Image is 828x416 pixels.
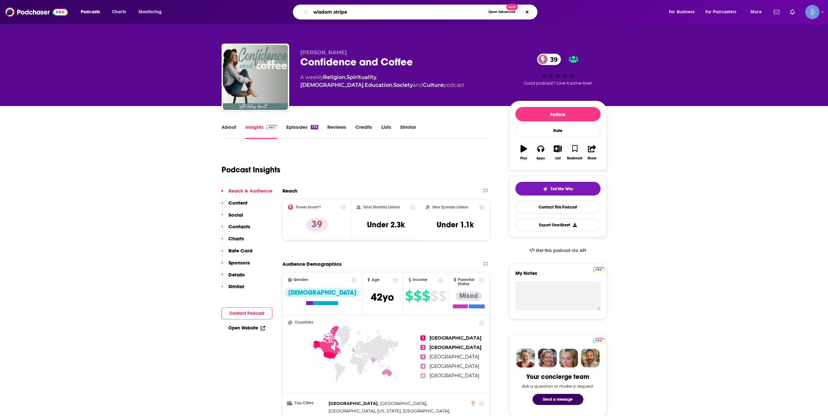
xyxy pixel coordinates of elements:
p: Contacts [228,223,250,230]
h2: Audience Demographics [282,261,342,267]
p: Similar [228,283,244,289]
a: Credits [355,124,372,139]
span: [US_STATE], [GEOGRAPHIC_DATA] [377,408,449,413]
button: open menu [664,7,703,17]
button: Content [221,200,248,212]
span: Charts [112,7,126,17]
span: $ [422,291,430,301]
span: Age [372,278,380,282]
button: Social [221,212,243,224]
p: Reach & Audience [228,188,272,194]
h2: New Episode Listens [432,205,468,209]
span: Gender [293,278,308,282]
h3: Under 2.3k [367,220,405,230]
div: 175 [311,125,318,129]
span: $ [430,291,438,301]
a: Show notifications dropdown [771,7,782,18]
div: Share [588,156,596,160]
button: Show profile menu [805,5,820,19]
h2: Total Monthly Listens [363,205,400,209]
div: Search podcasts, credits, & more... [299,5,544,20]
button: open menu [701,7,746,17]
button: open menu [76,7,108,17]
img: Barbara Profile [538,349,557,368]
div: A weekly podcast [300,74,499,89]
div: Apps [536,156,545,160]
input: Search podcasts, credits, & more... [311,7,485,17]
button: Charts [221,235,244,248]
span: 1 [420,335,426,341]
button: Export One-Sheet [515,219,601,231]
label: My Notes [515,270,601,281]
a: Open Website [228,325,265,331]
a: Religion [323,74,346,80]
button: Sponsors [221,260,250,272]
p: 39 [306,218,328,231]
h1: Podcast Insights [222,165,280,175]
span: $ [439,291,446,301]
span: and [413,82,423,88]
div: Rate [515,124,601,137]
a: Reviews [327,124,346,139]
button: Contact Podcast [221,307,272,319]
a: Lists [381,124,391,139]
img: Confidence and Coffee [223,45,288,110]
div: List [555,156,561,160]
div: [DEMOGRAPHIC_DATA] [284,288,360,297]
span: , [392,82,393,88]
span: Get this podcast via API [536,248,586,253]
p: Charts [228,235,244,242]
span: New [506,4,518,10]
img: Jules Profile [559,349,578,368]
a: About [222,124,236,139]
a: Contact This Podcast [515,201,601,213]
button: open menu [746,7,770,17]
div: Your concierge team [526,373,589,381]
h3: Top Cities [288,401,326,405]
a: Similar [400,124,416,139]
a: Culture [423,82,443,88]
span: Countries [295,320,313,325]
span: , [329,407,376,415]
p: Rate Card [228,248,252,254]
div: 39Good podcast? Give it some love! [509,49,607,90]
span: 42 yo [371,291,394,303]
span: $ [414,291,421,301]
a: [DEMOGRAPHIC_DATA] [300,82,364,88]
span: More [751,7,762,17]
button: tell me why sparkleTell Me Why [515,182,601,195]
h2: Reach [282,188,297,194]
span: $ [405,291,413,301]
span: 39 [544,54,561,65]
span: Monitoring [139,7,162,17]
span: 3 [420,354,426,359]
img: Sydney Profile [516,349,535,368]
span: [GEOGRAPHIC_DATA] [329,408,375,413]
span: , [380,400,427,407]
img: Jon Profile [581,349,600,368]
div: Bookmark [567,156,582,160]
a: Pro website [593,266,604,272]
a: 39 [537,54,561,65]
span: , [346,74,346,80]
button: Details [221,272,245,284]
span: For Podcasters [705,7,737,17]
div: Mixed [455,291,482,301]
img: Podchaser Pro [593,338,604,343]
img: tell me why sparkle [543,186,548,192]
a: Spirituality [346,74,376,80]
img: Podchaser Pro [593,267,604,272]
img: Podchaser - Follow, Share and Rate Podcasts [5,6,68,18]
span: , [364,82,365,88]
button: Apps [532,141,549,164]
span: [GEOGRAPHIC_DATA] [429,344,482,350]
button: Reach & Audience [221,188,272,200]
span: 4 [420,364,426,369]
a: InsightsPodchaser Pro [245,124,278,139]
div: Play [520,156,527,160]
span: For Business [669,7,695,17]
button: Open AdvancedNew [485,8,518,16]
h2: Power Score™ [296,205,321,209]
